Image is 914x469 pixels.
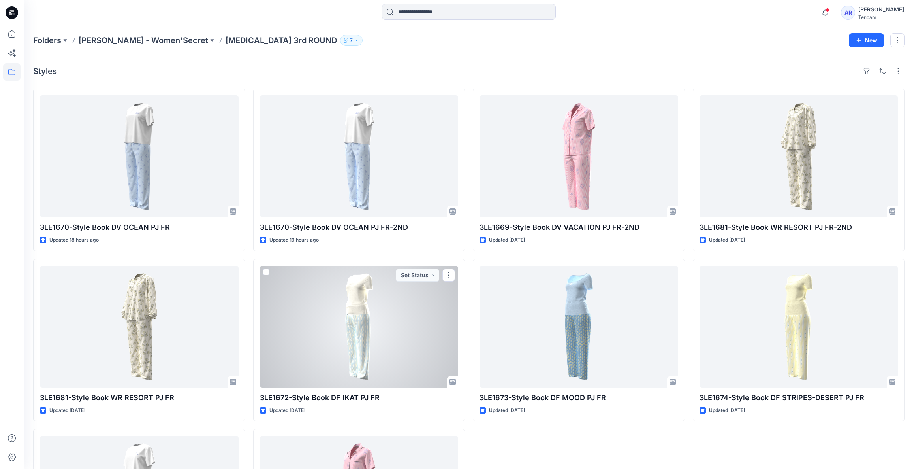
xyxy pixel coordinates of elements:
[40,222,239,233] p: 3LE1670-Style Book DV OCEAN PJ FR
[49,236,99,244] p: Updated 18 hours ago
[40,266,239,388] a: 3LE1681-Style Book WR RESORT PJ FR
[340,35,363,46] button: 7
[489,236,525,244] p: Updated [DATE]
[79,35,208,46] a: [PERSON_NAME] - Women'Secret
[260,266,459,388] a: 3LE1672-Style Book DF IKAT PJ FR
[260,222,459,233] p: 3LE1670-Style Book DV OCEAN PJ FR-2ND
[489,407,525,415] p: Updated [DATE]
[33,35,61,46] a: Folders
[700,392,898,403] p: 3LE1674-Style Book DF STRIPES-DESERT PJ FR
[49,407,85,415] p: Updated [DATE]
[480,392,678,403] p: 3LE1673-Style Book DF MOOD PJ FR
[700,222,898,233] p: 3LE1681-Style Book WR RESORT PJ FR-2ND
[709,407,745,415] p: Updated [DATE]
[480,95,678,217] a: 3LE1669-Style Book DV VACATION PJ FR-2ND
[33,66,57,76] h4: Styles
[709,236,745,244] p: Updated [DATE]
[841,6,855,20] div: AR
[858,5,904,14] div: [PERSON_NAME]
[269,236,319,244] p: Updated 19 hours ago
[700,266,898,388] a: 3LE1674-Style Book DF STRIPES-DESERT PJ FR
[40,95,239,217] a: 3LE1670-Style Book DV OCEAN PJ FR
[858,14,904,20] div: Tendam
[350,36,353,45] p: 7
[480,266,678,388] a: 3LE1673-Style Book DF MOOD PJ FR
[849,33,884,47] button: New
[269,407,305,415] p: Updated [DATE]
[260,392,459,403] p: 3LE1672-Style Book DF IKAT PJ FR
[226,35,337,46] p: [MEDICAL_DATA] 3rd ROUND
[480,222,678,233] p: 3LE1669-Style Book DV VACATION PJ FR-2ND
[40,392,239,403] p: 3LE1681-Style Book WR RESORT PJ FR
[700,95,898,217] a: 3LE1681-Style Book WR RESORT PJ FR-2ND
[260,95,459,217] a: 3LE1670-Style Book DV OCEAN PJ FR-2ND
